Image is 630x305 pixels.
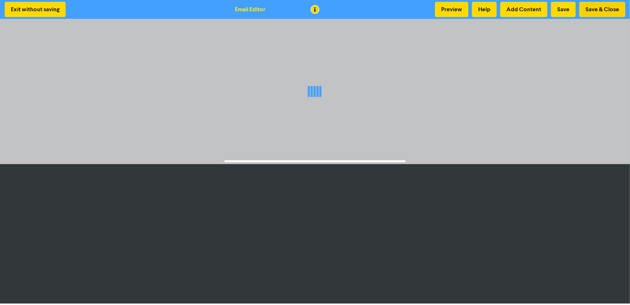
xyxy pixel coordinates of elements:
button: Preview [435,2,468,17]
button: Exit without saving [5,2,66,17]
div: Email Editor [235,5,266,14]
button: Add Content [500,2,547,17]
button: Save [551,2,576,17]
button: Save & Close [579,2,625,17]
button: Help [472,2,497,17]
